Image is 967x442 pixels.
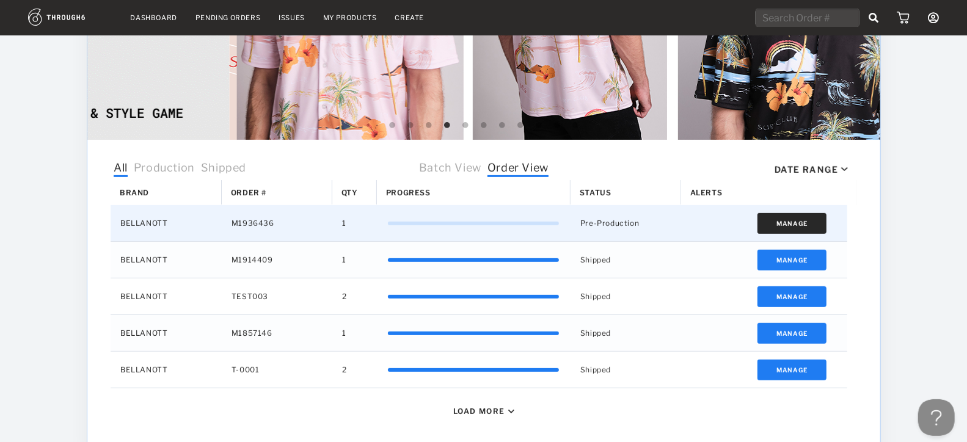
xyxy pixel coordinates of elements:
[111,352,222,388] div: BELLANOTT
[496,120,508,132] button: 7
[111,315,847,352] div: Press SPACE to select this row.
[841,167,848,172] img: icon_caret_down_black.69fb8af9.svg
[323,13,377,22] a: My Products
[111,278,222,314] div: BELLANOTT
[569,120,582,132] button: 11
[111,315,222,351] div: BELLANOTT
[570,278,681,314] div: Shipped
[133,161,194,177] span: Production
[221,315,332,351] div: M1857146
[570,242,681,278] div: Shipped
[221,278,332,314] div: TEST003
[28,9,112,26] img: logo.1c10ca64.svg
[570,205,681,241] div: Pre-Production
[570,352,681,388] div: Shipped
[230,188,266,197] span: Order #
[757,360,826,380] button: Manage
[111,242,222,278] div: BELLANOTT
[221,242,332,278] div: M1914409
[341,325,346,341] span: 1
[487,161,549,177] span: Order View
[533,120,545,132] button: 9
[478,120,490,132] button: 6
[385,188,430,197] span: Progress
[570,315,681,351] div: Shipped
[419,161,481,177] span: Batch View
[918,399,955,436] iframe: Toggle Customer Support
[395,13,425,22] a: Create
[341,216,346,231] span: 1
[111,352,847,388] div: Press SPACE to select this row.
[131,13,177,22] a: Dashboard
[120,188,149,197] span: Brand
[757,286,826,307] button: Manage
[341,362,346,378] span: 2
[111,205,222,241] div: BELLANOTT
[341,252,346,268] span: 1
[508,410,514,413] img: icon_caret_down_black.69fb8af9.svg
[453,407,505,416] div: Load More
[386,120,398,132] button: 1
[279,13,305,22] a: Issues
[111,242,847,278] div: Press SPACE to select this row.
[111,205,847,242] div: Press SPACE to select this row.
[195,13,260,22] a: Pending Orders
[221,205,332,241] div: M1936436
[423,120,435,132] button: 3
[404,120,417,132] button: 2
[551,120,563,132] button: 10
[459,120,472,132] button: 5
[756,9,859,27] input: Search Order #
[341,289,346,305] span: 2
[757,323,826,344] button: Manage
[897,12,910,24] img: icon_cart.dab5cea1.svg
[514,120,527,132] button: 8
[757,250,826,270] button: Manage
[200,161,246,177] span: Shipped
[441,120,453,132] button: 4
[579,188,611,197] span: Status
[341,188,357,197] span: Qty
[690,188,722,197] span: Alerts
[111,278,847,315] div: Press SPACE to select this row.
[221,352,332,388] div: T-0001
[114,161,128,177] span: All
[775,164,838,175] div: Date Range
[757,213,826,234] button: Manage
